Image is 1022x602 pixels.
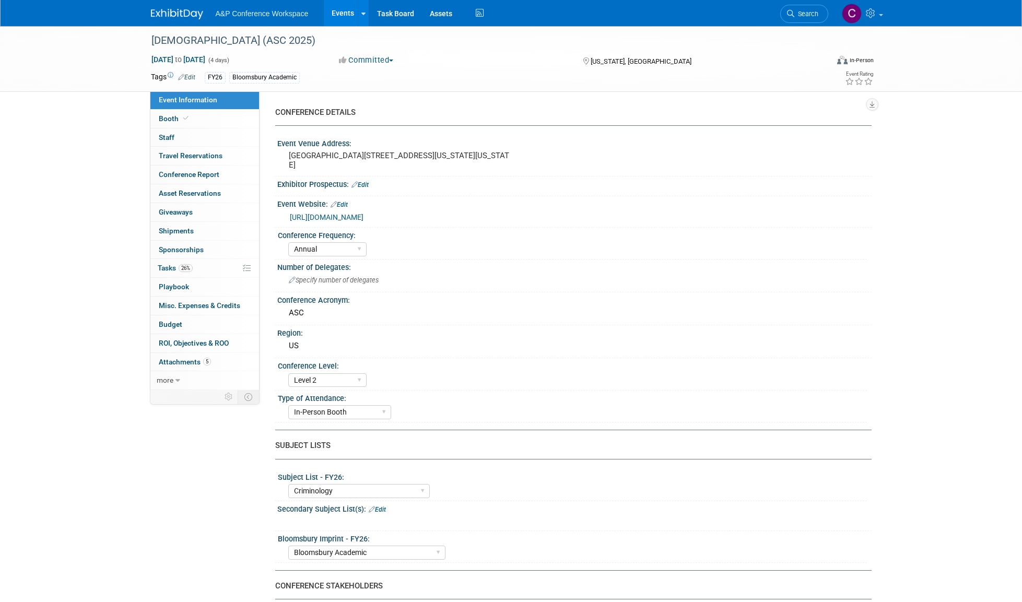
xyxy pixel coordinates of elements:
a: Shipments [150,222,259,240]
span: Travel Reservations [159,151,222,160]
div: Number of Delegates: [277,259,872,273]
button: Committed [335,55,397,66]
div: Conference Frequency: [278,228,867,241]
span: Attachments [159,358,211,366]
td: Tags [151,72,195,84]
div: US [285,338,864,354]
div: FY26 [205,72,226,83]
a: Event Information [150,91,259,109]
div: Type of Attendance: [278,391,867,404]
a: Budget [150,315,259,334]
div: Event Website: [277,196,872,210]
div: Secondary Subject List(s): [277,501,872,515]
div: ASC [285,305,864,321]
div: SUBJECT LISTS [275,440,864,451]
a: Tasks26% [150,259,259,277]
div: Conference Level: [278,358,867,371]
span: more [157,376,173,384]
div: CONFERENCE STAKEHOLDERS [275,581,864,592]
a: Edit [178,74,195,81]
span: Sponsorships [159,245,204,254]
div: Event Venue Address: [277,136,872,149]
td: Personalize Event Tab Strip [220,390,238,404]
span: [US_STATE], [GEOGRAPHIC_DATA] [591,57,691,65]
a: Asset Reservations [150,184,259,203]
a: more [150,371,259,389]
div: Conference Acronym: [277,292,872,305]
a: Playbook [150,278,259,296]
span: to [173,55,183,64]
a: [URL][DOMAIN_NAME] [290,213,363,221]
span: [DATE] [DATE] [151,55,206,64]
span: Search [794,10,818,18]
a: Edit [331,201,348,208]
div: Event Rating [845,72,873,77]
span: Giveaways [159,208,193,216]
a: Edit [351,181,369,188]
div: Exhibitor Prospectus: [277,176,872,190]
span: (4 days) [207,57,229,64]
a: Staff [150,128,259,147]
span: Misc. Expenses & Credits [159,301,240,310]
a: Misc. Expenses & Credits [150,297,259,315]
div: In-Person [849,56,874,64]
a: Edit [369,506,386,513]
a: Travel Reservations [150,147,259,165]
span: ROI, Objectives & ROO [159,339,229,347]
span: Playbook [159,282,189,291]
span: Tasks [158,264,193,272]
div: Region: [277,325,872,338]
div: [DEMOGRAPHIC_DATA] (ASC 2025) [148,31,813,50]
div: Event Format [767,54,874,70]
a: Search [780,5,828,23]
span: Event Information [159,96,217,104]
a: Giveaways [150,203,259,221]
div: Bloomsbury Academic [229,72,300,83]
img: Christine Ritchlin [842,4,862,23]
span: Budget [159,320,182,328]
div: CONFERENCE DETAILS [275,107,864,118]
a: Booth [150,110,259,128]
img: Format-Inperson.png [837,56,848,64]
span: Booth [159,114,191,123]
i: Booth reservation complete [183,115,189,121]
span: 5 [203,358,211,365]
span: Conference Report [159,170,219,179]
span: Asset Reservations [159,189,221,197]
span: Shipments [159,227,194,235]
a: Conference Report [150,166,259,184]
a: Sponsorships [150,241,259,259]
a: Attachments5 [150,353,259,371]
div: Subject List - FY26: [278,469,867,482]
span: Specify number of delegates [289,276,379,284]
span: A&P Conference Workspace [216,9,309,18]
span: Staff [159,133,174,141]
span: 26% [179,264,193,272]
td: Toggle Event Tabs [238,390,259,404]
a: ROI, Objectives & ROO [150,334,259,352]
pre: [GEOGRAPHIC_DATA][STREET_ADDRESS][US_STATE][US_STATE] [289,151,513,170]
div: Bloomsbury Imprint - FY26: [278,531,867,544]
img: ExhibitDay [151,9,203,19]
